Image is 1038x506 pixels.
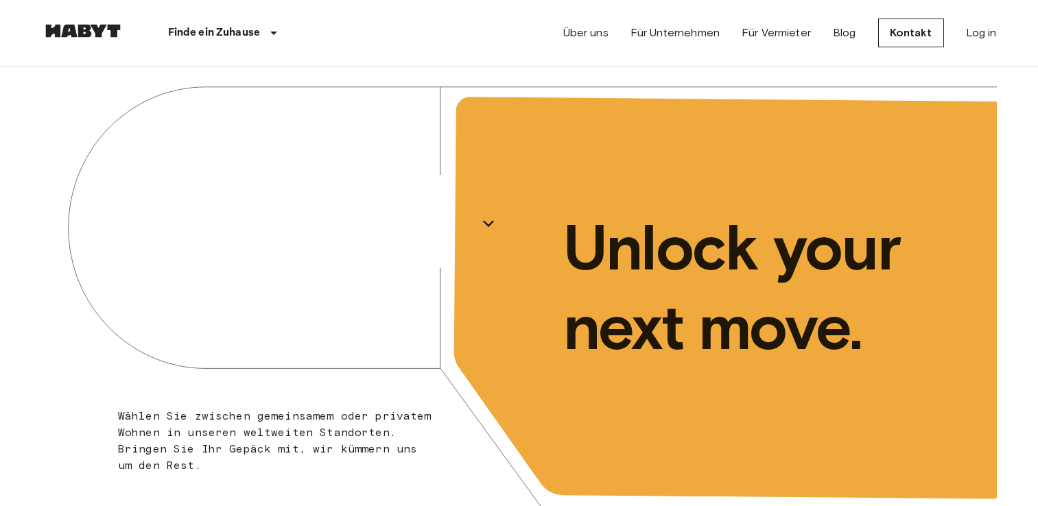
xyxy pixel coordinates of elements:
[966,25,997,41] a: Log in
[742,25,811,41] a: Für Vermieter
[878,19,944,47] a: Kontakt
[563,25,609,41] a: Über uns
[118,408,433,474] p: Wählen Sie zwischen gemeinsamem oder privatem Wohnen in unseren weltweiten Standorten. Bringen Si...
[563,208,975,367] p: Unlock your next move.
[833,25,856,41] a: Blog
[630,25,720,41] a: Für Unternehmen
[42,24,124,38] img: Habyt
[168,25,261,41] p: Finde ein Zuhause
